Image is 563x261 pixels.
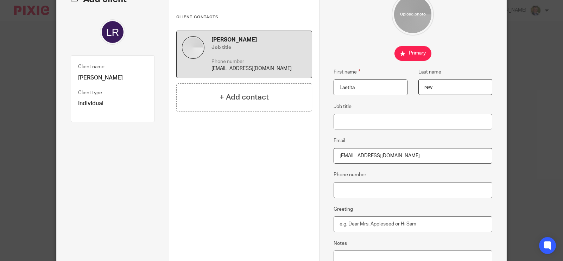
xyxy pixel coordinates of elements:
[78,89,102,96] label: Client type
[334,206,353,213] label: Greeting
[182,36,204,59] img: default.jpg
[78,100,147,107] p: Individual
[78,74,147,82] p: [PERSON_NAME]
[100,19,125,45] img: svg%3E
[334,171,366,178] label: Phone number
[211,44,306,51] h5: Job title
[211,36,306,44] h4: [PERSON_NAME]
[418,69,441,76] label: Last name
[334,103,352,110] label: Job title
[211,65,306,72] p: [EMAIL_ADDRESS][DOMAIN_NAME]
[334,68,360,76] label: First name
[220,92,269,103] h4: + Add contact
[334,240,347,247] label: Notes
[334,137,345,144] label: Email
[211,58,306,65] p: Phone number
[334,216,493,232] input: e.g. Dear Mrs. Appleseed or Hi Sam
[176,14,312,20] h3: Client contacts
[78,63,105,70] label: Client name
